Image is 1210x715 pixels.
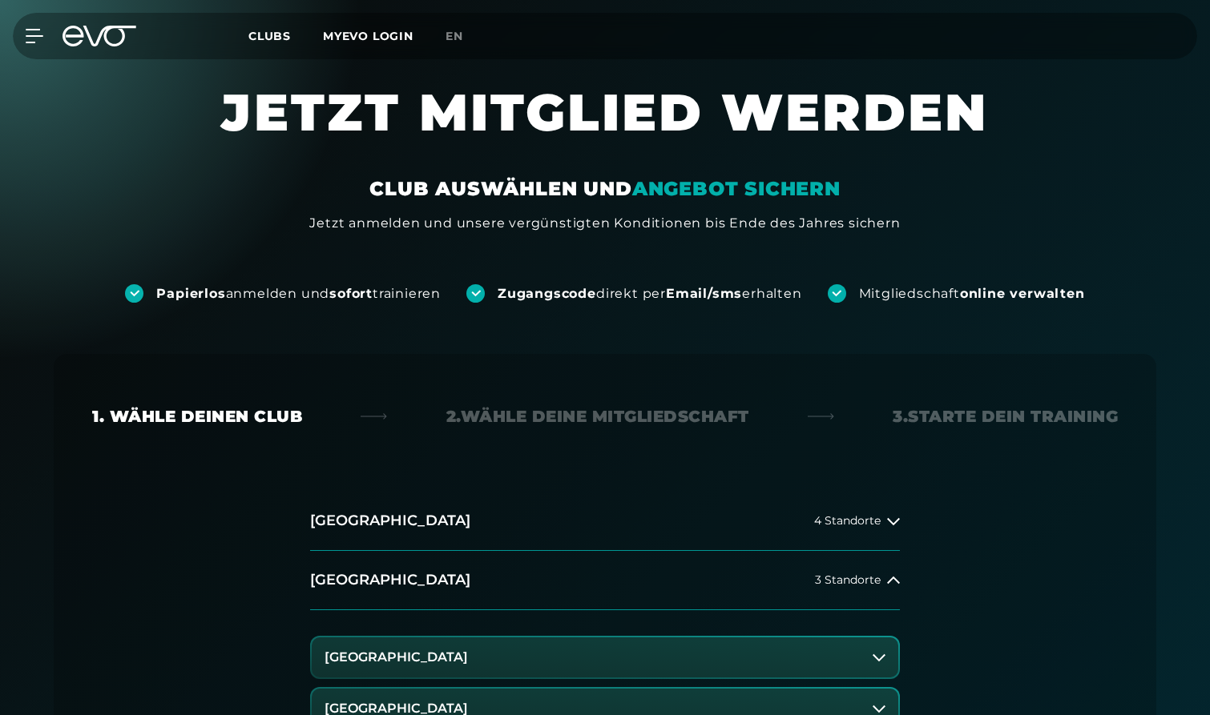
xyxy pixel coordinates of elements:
div: CLUB AUSWÄHLEN UND [369,176,840,202]
div: 3. Starte dein Training [893,405,1118,428]
strong: Email/sms [666,286,742,301]
span: 4 Standorte [814,515,881,527]
strong: Papierlos [156,286,225,301]
a: MYEVO LOGIN [323,29,413,43]
div: direkt per erhalten [498,285,801,303]
div: anmelden und trainieren [156,285,441,303]
button: [GEOGRAPHIC_DATA]3 Standorte [310,551,900,610]
span: Clubs [248,29,291,43]
span: en [446,29,463,43]
strong: sofort [329,286,373,301]
div: 2. Wähle deine Mitgliedschaft [446,405,749,428]
a: Clubs [248,28,323,43]
div: Jetzt anmelden und unsere vergünstigten Konditionen bis Ende des Jahres sichern [309,214,900,233]
strong: Zugangscode [498,286,596,301]
h2: [GEOGRAPHIC_DATA] [310,511,470,531]
button: [GEOGRAPHIC_DATA]4 Standorte [310,492,900,551]
h3: [GEOGRAPHIC_DATA] [325,650,468,665]
div: Mitgliedschaft [859,285,1085,303]
strong: online verwalten [960,286,1085,301]
div: 1. Wähle deinen Club [92,405,302,428]
button: [GEOGRAPHIC_DATA] [312,637,898,677]
h2: [GEOGRAPHIC_DATA] [310,570,470,590]
h1: JETZT MITGLIED WERDEN [124,80,1086,176]
em: ANGEBOT SICHERN [632,177,841,200]
a: en [446,27,482,46]
span: 3 Standorte [815,574,881,586]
